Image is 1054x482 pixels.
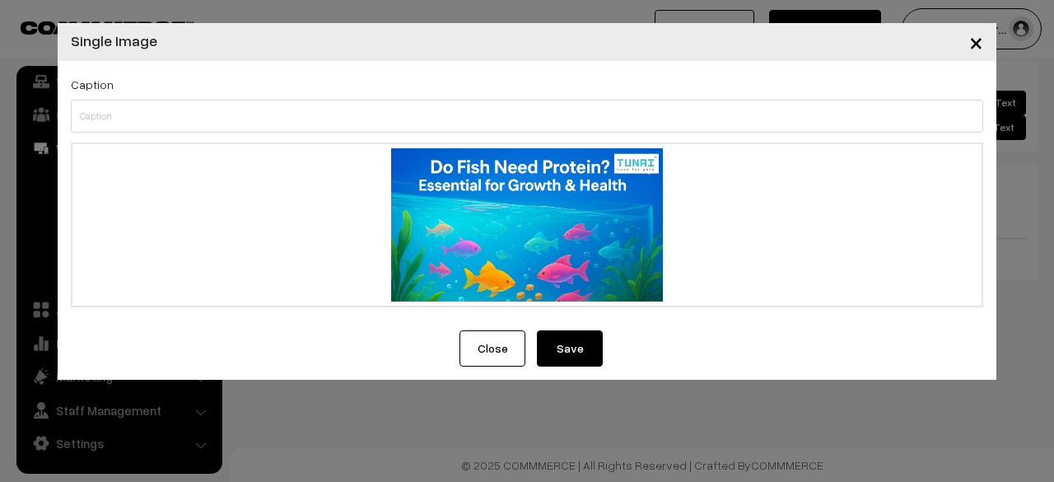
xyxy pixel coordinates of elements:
[71,76,114,93] label: Caption
[537,330,603,367] button: Save
[956,16,996,68] button: Close
[71,100,983,133] input: Caption
[969,26,983,57] span: ×
[71,30,157,52] h4: Single Image
[459,330,525,367] button: Close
